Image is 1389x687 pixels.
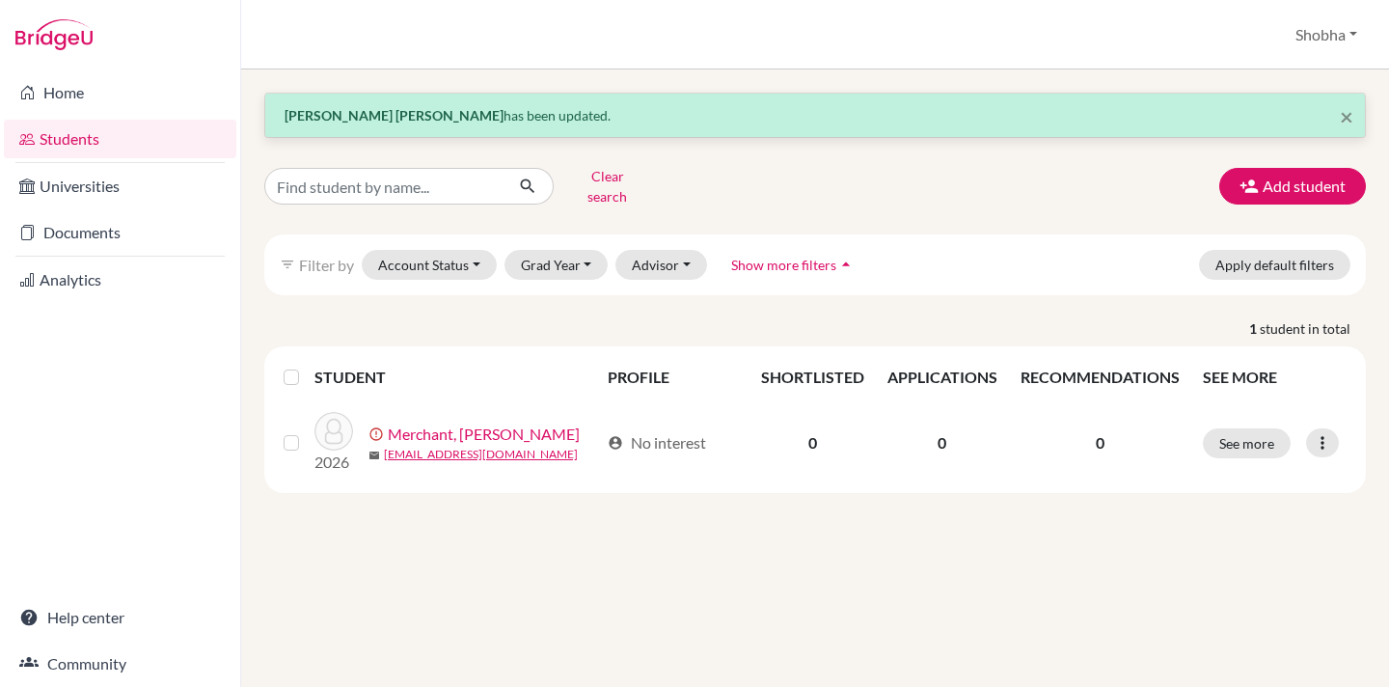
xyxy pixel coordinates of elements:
span: account_circle [608,435,623,451]
button: Grad Year [504,250,609,280]
span: Filter by [299,256,354,274]
th: RECOMMENDATIONS [1009,354,1191,400]
p: 2026 [314,451,353,474]
a: Home [4,73,236,112]
th: APPLICATIONS [876,354,1009,400]
img: Merchant, Rutva Shaishav [314,412,353,451]
span: × [1340,102,1353,130]
button: Show more filtersarrow_drop_up [715,250,872,280]
span: mail [368,450,380,461]
th: PROFILE [596,354,749,400]
i: arrow_drop_up [836,255,856,274]
div: No interest [608,431,706,454]
span: student in total [1260,318,1366,339]
td: 0 [749,400,876,485]
img: Bridge-U [15,19,93,50]
span: error_outline [368,426,388,442]
button: Clear search [554,161,661,211]
button: See more [1203,428,1291,458]
button: Add student [1219,168,1366,205]
a: [EMAIL_ADDRESS][DOMAIN_NAME] [384,446,578,463]
button: Advisor [615,250,707,280]
button: Apply default filters [1199,250,1350,280]
button: Close [1340,105,1353,128]
a: Help center [4,598,236,637]
button: Shobha [1287,16,1366,53]
button: Account Status [362,250,497,280]
strong: 1 [1249,318,1260,339]
span: Show more filters [731,257,836,273]
td: 0 [876,400,1009,485]
a: Universities [4,167,236,206]
input: Find student by name... [264,168,504,205]
th: SHORTLISTED [749,354,876,400]
strong: [PERSON_NAME] [PERSON_NAME] [285,107,504,124]
i: filter_list [280,257,295,272]
a: Students [4,120,236,158]
a: Documents [4,213,236,252]
p: has been updated. [285,105,1346,125]
a: Community [4,645,236,683]
th: STUDENT [314,354,596,400]
th: SEE MORE [1191,354,1358,400]
p: 0 [1021,431,1180,454]
a: Analytics [4,261,236,299]
a: Merchant, [PERSON_NAME] [388,423,580,446]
